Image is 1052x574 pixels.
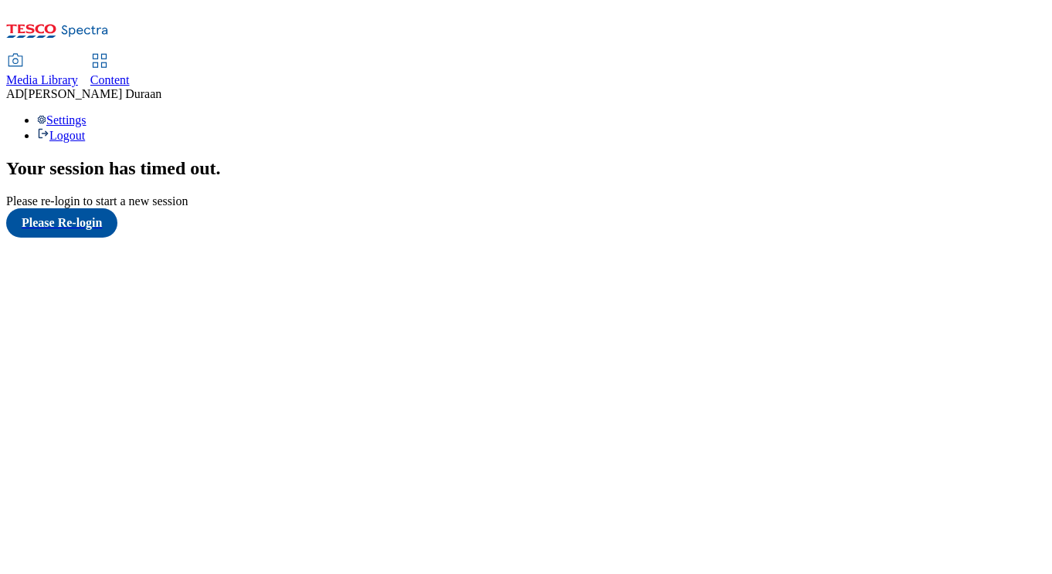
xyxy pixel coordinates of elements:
span: Media Library [6,73,78,86]
a: Content [90,55,130,87]
span: AD [6,87,24,100]
a: Media Library [6,55,78,87]
div: Please re-login to start a new session [6,194,1046,208]
h2: Your session has timed out [6,158,1046,179]
a: Settings [37,113,87,127]
span: [PERSON_NAME] Duraan [24,87,161,100]
a: Please Re-login [6,208,1046,238]
span: Content [90,73,130,86]
a: Logout [37,129,85,142]
span: . [216,158,221,178]
button: Please Re-login [6,208,117,238]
